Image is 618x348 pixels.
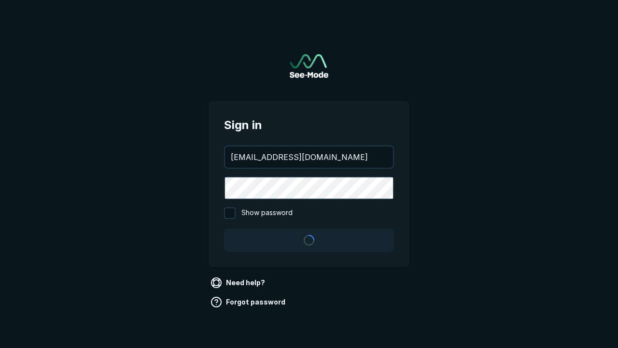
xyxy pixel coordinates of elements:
img: See-Mode Logo [290,54,328,78]
span: Sign in [224,116,394,134]
a: Forgot password [209,294,289,310]
a: Need help? [209,275,269,290]
span: Show password [241,207,293,219]
a: Go to sign in [290,54,328,78]
input: your@email.com [225,146,393,168]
